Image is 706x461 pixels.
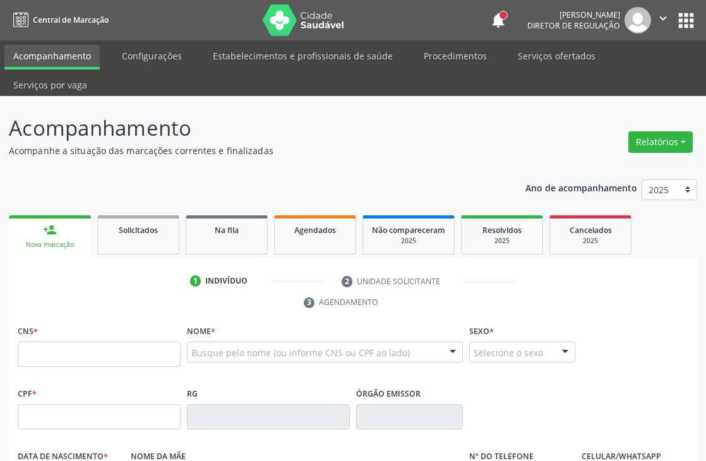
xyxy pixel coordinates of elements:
span: Agendados [294,225,336,236]
label: Sexo [469,322,494,342]
div: Nova marcação [18,240,82,249]
p: Acompanhamento [9,112,491,144]
button:  [651,7,675,33]
i:  [656,11,670,25]
p: Ano de acompanhamento [525,179,637,195]
label: CNS [18,322,38,342]
label: CPF [18,385,37,404]
span: Não compareceram [372,225,445,236]
div: 1 [190,275,201,287]
div: person_add [43,223,57,237]
span: Selecione o sexo [474,346,543,359]
a: Configurações [113,45,191,67]
span: Resolvidos [482,225,522,236]
span: Busque pelo nome (ou informe CNS ou CPF ao lado) [191,346,410,359]
div: 2025 [559,236,622,246]
button: apps [675,9,697,32]
label: RG [187,385,198,404]
span: Na fila [215,225,239,236]
button: notifications [489,11,507,29]
a: Procedimentos [415,45,496,67]
img: img [625,7,651,33]
a: Acompanhamento [4,45,100,69]
span: Central de Marcação [33,15,109,25]
label: Órgão emissor [356,385,421,404]
div: [PERSON_NAME] [527,9,620,20]
span: Solicitados [119,225,158,236]
div: 2025 [372,236,445,246]
span: Diretor de regulação [527,20,620,31]
a: Serviços por vaga [4,74,96,96]
label: Nome [187,322,215,342]
span: Cancelados [570,225,612,236]
div: 2025 [470,236,534,246]
a: Central de Marcação [9,9,109,30]
a: Estabelecimentos e profissionais de saúde [204,45,402,67]
a: Serviços ofertados [509,45,604,67]
p: Acompanhe a situação das marcações correntes e finalizadas [9,144,491,157]
div: Indivíduo [205,275,248,287]
button: Relatórios [628,131,693,153]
